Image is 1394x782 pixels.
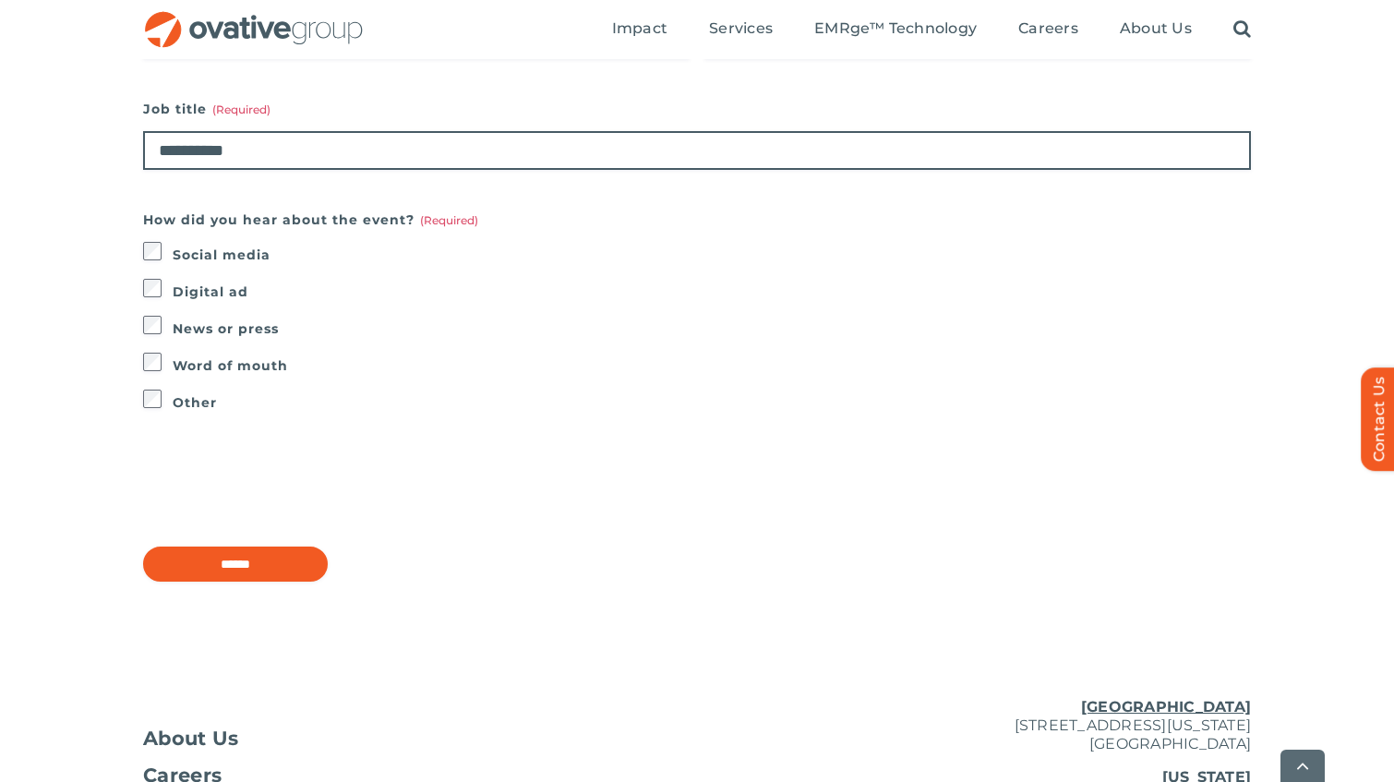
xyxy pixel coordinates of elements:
span: Impact [612,19,667,38]
span: About Us [143,729,239,748]
span: About Us [1120,19,1192,38]
a: OG_Full_horizontal_RGB [143,9,365,27]
a: EMRge™ Technology [814,19,977,40]
a: About Us [143,729,512,748]
a: Careers [1018,19,1078,40]
a: About Us [1120,19,1192,40]
label: News or press [173,316,1251,342]
label: Other [173,390,1251,415]
span: Careers [1018,19,1078,38]
iframe: reCAPTCHA [143,452,424,524]
p: [STREET_ADDRESS][US_STATE] [GEOGRAPHIC_DATA] [882,698,1251,753]
span: (Required) [212,102,270,116]
a: Services [709,19,773,40]
legend: How did you hear about the event? [143,207,478,233]
span: EMRge™ Technology [814,19,977,38]
label: Job title [143,96,1251,122]
label: Social media [173,242,1251,268]
u: [GEOGRAPHIC_DATA] [1081,698,1251,716]
label: Word of mouth [173,353,1251,379]
span: (Required) [420,213,478,227]
a: Impact [612,19,667,40]
label: Digital ad [173,279,1251,305]
span: Services [709,19,773,38]
a: Search [1233,19,1251,40]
